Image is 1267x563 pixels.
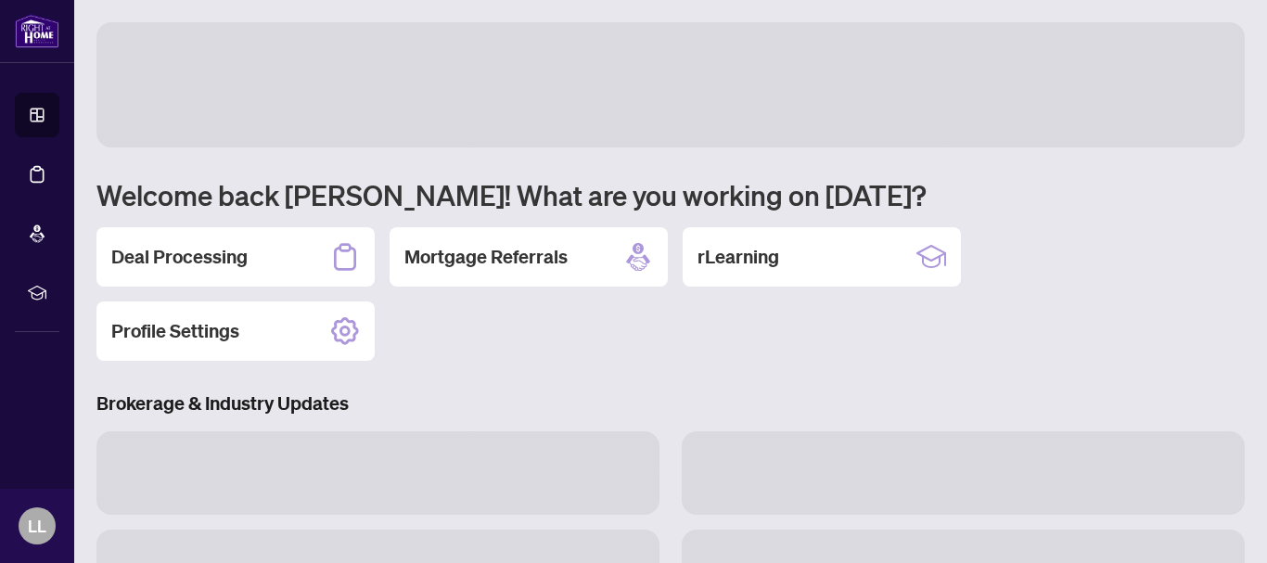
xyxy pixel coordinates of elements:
[111,244,248,270] h2: Deal Processing
[697,244,779,270] h2: rLearning
[111,318,239,344] h2: Profile Settings
[404,244,568,270] h2: Mortgage Referrals
[96,390,1245,416] h3: Brokerage & Industry Updates
[28,513,46,539] span: LL
[96,177,1245,212] h1: Welcome back [PERSON_NAME]! What are you working on [DATE]?
[15,14,59,48] img: logo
